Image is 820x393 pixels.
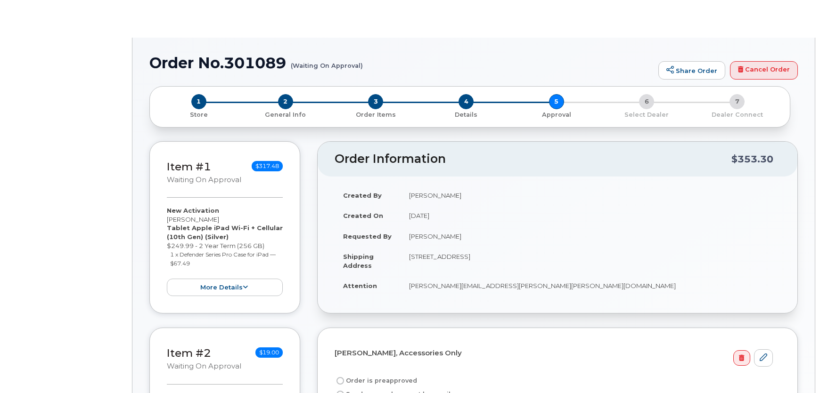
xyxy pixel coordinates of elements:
[368,94,383,109] span: 3
[255,347,283,358] span: $19.00
[401,275,780,296] td: [PERSON_NAME][EMAIL_ADDRESS][PERSON_NAME][PERSON_NAME][DOMAIN_NAME]
[167,207,219,214] strong: New Activation
[149,55,654,71] h1: Order No.301089
[459,94,474,109] span: 4
[157,109,240,119] a: 1 Store
[343,192,382,199] strong: Created By
[401,205,780,226] td: [DATE]
[730,61,798,80] a: Cancel Order
[191,94,206,109] span: 1
[167,346,211,360] a: Item #2
[401,226,780,247] td: [PERSON_NAME]
[167,160,211,173] a: Item #1
[658,61,725,80] a: Share Order
[334,111,417,119] p: Order Items
[401,185,780,206] td: [PERSON_NAME]
[161,111,237,119] p: Store
[167,176,241,184] small: Waiting On Approval
[343,212,383,219] strong: Created On
[240,109,331,119] a: 2 General Info
[731,150,773,168] div: $353.30
[335,152,731,166] h2: Order Information
[167,224,283,241] strong: Tablet Apple iPad Wi-Fi + Cellular (10th Gen) (Silver)
[343,282,377,289] strong: Attention
[252,161,283,171] span: $317.48
[167,206,283,296] div: [PERSON_NAME] $249.99 - 2 Year Term (256 GB)
[336,377,344,385] input: Order is preapproved
[170,251,276,267] small: 1 x Defender Series Pro Case for iPad — $67.49
[421,109,511,119] a: 4 Details
[167,362,241,370] small: Waiting On Approval
[401,246,780,275] td: [STREET_ADDRESS]
[291,55,363,69] small: (Waiting On Approval)
[167,279,283,296] button: more details
[278,94,293,109] span: 2
[335,375,417,386] label: Order is preapproved
[343,253,374,269] strong: Shipping Address
[343,233,392,240] strong: Requested By
[330,109,421,119] a: 3 Order Items
[244,111,327,119] p: General Info
[425,111,508,119] p: Details
[335,349,773,357] h4: [PERSON_NAME], Accessories Only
